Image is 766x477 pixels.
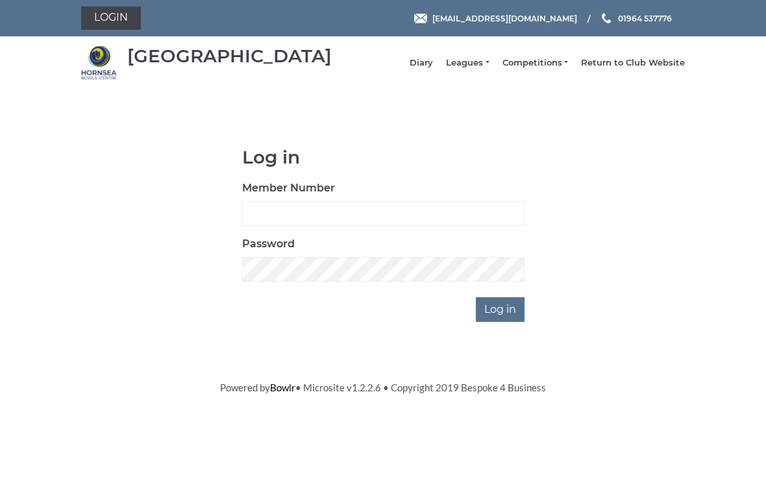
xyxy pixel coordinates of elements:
a: Return to Club Website [581,57,685,69]
label: Password [242,236,295,252]
a: Competitions [502,57,568,69]
img: Phone us [602,13,611,23]
a: Bowlr [270,382,295,393]
input: Log in [476,297,525,322]
a: Diary [410,57,433,69]
div: [GEOGRAPHIC_DATA] [127,46,332,66]
img: Hornsea Bowls Centre [81,45,117,80]
a: Email [EMAIL_ADDRESS][DOMAIN_NAME] [414,12,577,25]
span: 01964 537776 [618,13,672,23]
a: Login [81,6,141,30]
h1: Log in [242,147,525,167]
label: Member Number [242,180,335,196]
img: Email [414,14,427,23]
span: Powered by • Microsite v1.2.2.6 • Copyright 2019 Bespoke 4 Business [220,382,546,393]
a: Leagues [446,57,489,69]
a: Phone us 01964 537776 [600,12,672,25]
span: [EMAIL_ADDRESS][DOMAIN_NAME] [432,13,577,23]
